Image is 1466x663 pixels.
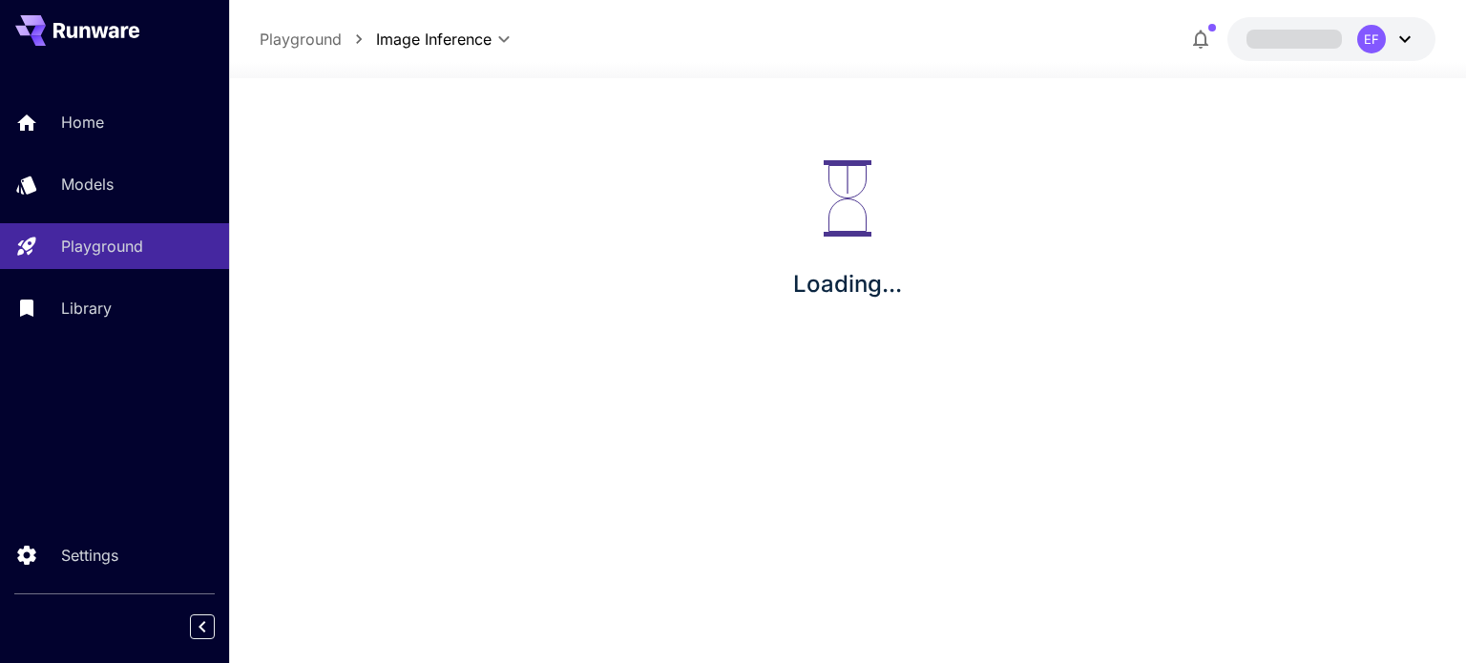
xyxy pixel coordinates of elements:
p: Loading... [793,267,902,301]
nav: breadcrumb [260,28,376,51]
p: Settings [61,544,118,567]
p: Home [61,111,104,134]
a: Playground [260,28,342,51]
p: Library [61,297,112,320]
div: Collapse sidebar [204,610,229,644]
div: EF [1357,25,1386,53]
button: EF [1227,17,1435,61]
p: Models [61,173,114,196]
button: Collapse sidebar [190,614,215,639]
p: Playground [61,235,143,258]
span: Image Inference [376,28,492,51]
